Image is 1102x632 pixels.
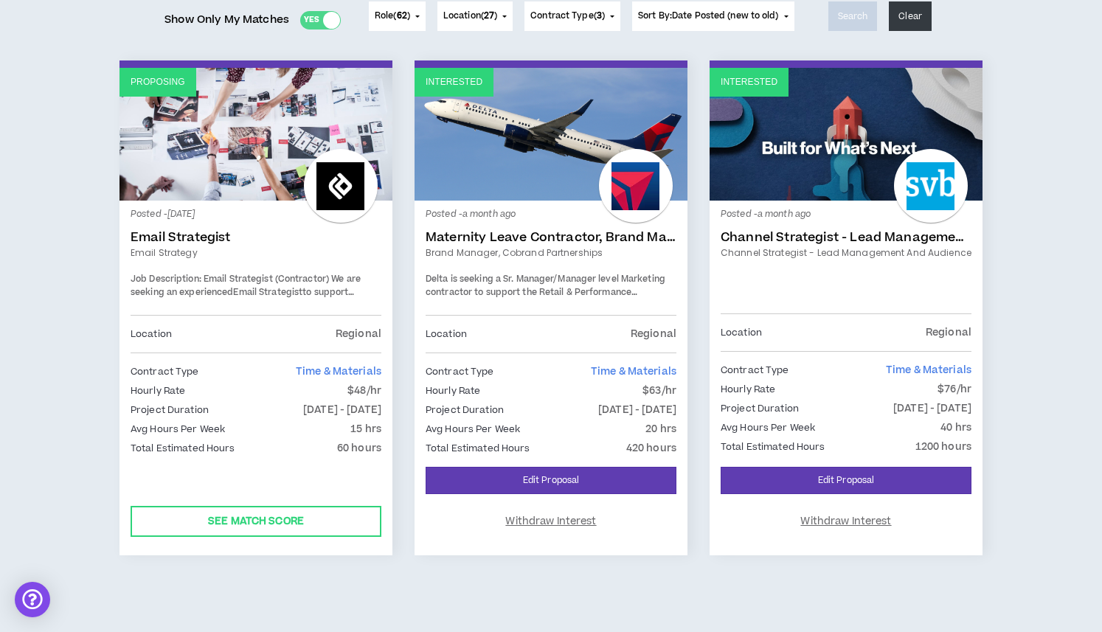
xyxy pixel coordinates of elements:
[721,324,762,341] p: Location
[131,246,381,260] a: Email Strategy
[721,208,971,221] p: Posted - a month ago
[721,362,789,378] p: Contract Type
[484,10,494,22] span: 27
[443,10,497,23] span: Location ( )
[828,1,878,31] button: Search
[938,381,971,397] p: $76/hr
[426,467,676,494] a: Edit Proposal
[375,10,410,23] span: Role ( )
[369,1,426,31] button: Role(62)
[131,208,381,221] p: Posted - [DATE]
[347,383,381,399] p: $48/hr
[131,364,199,380] p: Contract Type
[131,440,235,456] p: Total Estimated Hours
[426,75,482,89] p: Interested
[131,326,172,342] p: Location
[15,582,50,617] div: Open Intercom Messenger
[426,383,480,399] p: Hourly Rate
[336,326,381,342] p: Regional
[721,420,815,436] p: Avg Hours Per Week
[642,383,676,399] p: $63/hr
[303,402,381,418] p: [DATE] - [DATE]
[426,273,666,324] span: Delta is seeking a Sr. Manager/Manager level Marketing contractor to support the Retail & Perform...
[426,246,676,260] a: Brand Manager, Cobrand Partnerships
[940,420,971,436] p: 40 hrs
[131,273,329,285] strong: Job Description: Email Strategist (Contractor)
[426,421,520,437] p: Avg Hours Per Week
[131,506,381,537] button: See Match Score
[524,1,620,31] button: Contract Type(3)
[638,10,779,22] span: Sort By: Date Posted (new to old)
[530,10,605,23] span: Contract Type ( )
[632,1,794,31] button: Sort By:Date Posted (new to old)
[296,364,381,379] span: Time & Materials
[131,383,185,399] p: Hourly Rate
[915,439,971,455] p: 1200 hours
[437,1,513,31] button: Location(27)
[131,402,209,418] p: Project Duration
[800,515,891,529] span: Withdraw Interest
[131,273,361,299] span: We are seeking an experienced
[721,467,971,494] a: Edit Proposal
[119,68,392,201] a: Proposing
[886,363,971,378] span: Time & Materials
[591,364,676,379] span: Time & Materials
[131,230,381,245] a: Email Strategist
[721,439,825,455] p: Total Estimated Hours
[893,400,971,417] p: [DATE] - [DATE]
[233,286,302,299] strong: Email Strategist
[505,515,596,529] span: Withdraw Interest
[426,364,494,380] p: Contract Type
[131,75,185,89] p: Proposing
[721,230,971,245] a: Channel Strategist - Lead Management and Audience
[426,326,467,342] p: Location
[721,400,799,417] p: Project Duration
[710,68,983,201] a: Interested
[721,246,971,260] a: Channel Strategist - Lead Management and Audience
[597,10,602,22] span: 3
[164,9,289,31] span: Show Only My Matches
[645,421,676,437] p: 20 hrs
[426,230,676,245] a: Maternity Leave Contractor, Brand Marketing Manager (Cobrand Partnerships)
[415,68,687,201] a: Interested
[889,1,932,31] button: Clear
[598,402,676,418] p: [DATE] - [DATE]
[721,381,775,397] p: Hourly Rate
[926,324,971,341] p: Regional
[397,10,407,22] span: 62
[337,440,381,456] p: 60 hours
[350,421,381,437] p: 15 hrs
[626,440,676,456] p: 420 hours
[426,440,530,456] p: Total Estimated Hours
[426,208,676,221] p: Posted - a month ago
[131,421,225,437] p: Avg Hours Per Week
[426,506,676,537] button: Withdraw Interest
[721,506,971,537] button: Withdraw Interest
[721,75,777,89] p: Interested
[631,326,676,342] p: Regional
[426,402,504,418] p: Project Duration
